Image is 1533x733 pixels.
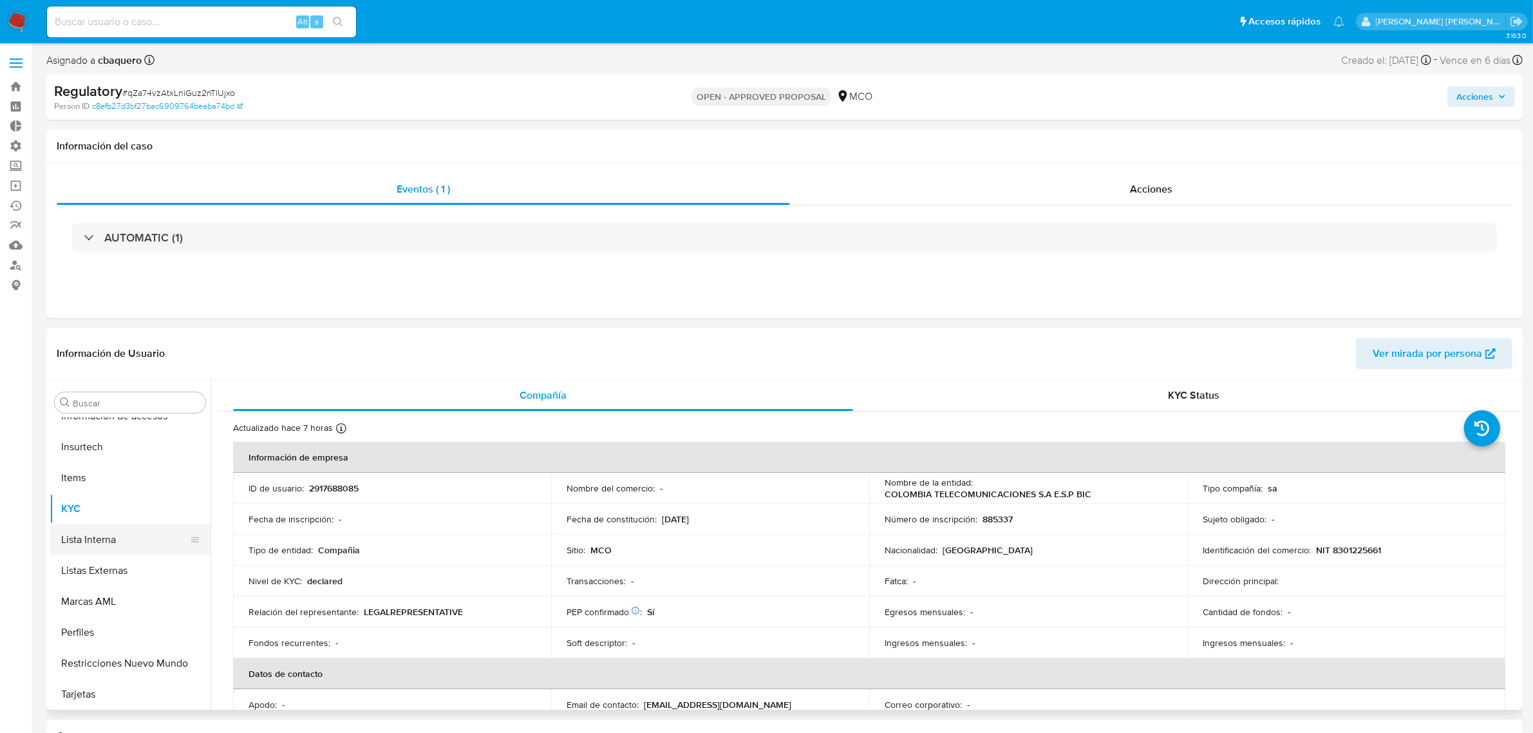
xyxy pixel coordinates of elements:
p: Relación del representante : [249,606,359,618]
p: Soft descriptor : [567,637,627,649]
div: AUTOMATIC (1) [72,223,1497,252]
button: Buscar [60,397,70,408]
p: Apodo : [249,699,277,710]
button: Perfiles [50,617,211,648]
p: Sí [647,606,654,618]
p: ID de usuario : [249,482,304,494]
p: 885337 [983,513,1013,525]
span: Accesos rápidos [1248,15,1321,28]
button: Ver mirada por persona [1356,338,1512,369]
p: [GEOGRAPHIC_DATA] [943,544,1033,556]
a: c8efb27d3bf27bac6909764beaba74bd [92,100,243,112]
p: Nivel de KYC : [249,575,302,587]
p: - [1272,513,1274,525]
a: Notificaciones [1333,16,1344,27]
p: Nacionalidad : [885,544,937,556]
p: - [1288,606,1290,618]
p: - [970,606,973,618]
span: Acciones [1456,86,1493,107]
p: Identificación del comercio : [1203,544,1311,556]
p: declared [307,575,343,587]
button: Insurtech [50,432,211,462]
h3: AUTOMATIC (1) [104,231,183,245]
button: Lista Interna [50,524,200,555]
p: Actualizado hace 7 horas [233,422,333,434]
div: MCO [836,90,872,104]
p: - [631,575,634,587]
p: Fatca : [885,575,908,587]
button: KYC [50,493,211,524]
p: MCO [590,544,612,556]
span: # qZa74vzAtxLniGuz2nTlUjxo [122,86,235,99]
input: Buscar usuario o caso... [47,14,356,30]
span: Eventos ( 1 ) [397,182,450,196]
p: Sitio : [567,544,585,556]
input: Buscar [73,397,200,409]
th: Información de empresa [233,442,1505,473]
button: Tarjetas [50,679,211,710]
p: Sujeto obligado : [1203,513,1266,525]
p: NIT 8301225661 [1316,544,1381,556]
p: - [967,699,970,710]
p: Fecha de inscripción : [249,513,334,525]
span: Ver mirada por persona [1373,338,1482,369]
p: COLOMBIA TELECOMUNICACIONES S.A E.S.P BIC [885,488,1091,500]
p: Egresos mensuales : [885,606,965,618]
p: Dirección principal : [1203,575,1279,587]
span: Alt [297,15,308,28]
p: - [282,699,285,710]
span: Asignado a [46,53,142,68]
button: Items [50,462,211,493]
p: camila.baquero@mercadolibre.com.co [1376,15,1506,28]
p: - [632,637,635,649]
p: Nombre de la entidad : [885,477,973,488]
span: s [315,15,319,28]
p: - [1290,637,1293,649]
span: KYC Status [1169,388,1220,403]
p: Cantidad de fondos : [1203,606,1283,618]
p: - [335,637,338,649]
p: Compañia [318,544,360,556]
span: Vence en 6 días [1440,53,1510,68]
p: [DATE] [662,513,689,525]
p: Fecha de constitución : [567,513,657,525]
button: Acciones [1447,86,1515,107]
p: Correo corporativo : [885,699,962,710]
p: Ingresos mensuales : [1203,637,1285,649]
p: PEP confirmado : [567,606,642,618]
p: Transacciones : [567,575,626,587]
button: Listas Externas [50,555,211,586]
span: Compañía [520,388,567,403]
button: search-icon [324,13,351,31]
span: Acciones [1130,182,1172,196]
p: Nombre del comercio : [567,482,655,494]
th: Datos de contacto [233,658,1505,689]
p: sa [1268,482,1277,494]
p: Tipo compañía : [1203,482,1263,494]
h1: Información de Usuario [57,347,165,360]
p: Email de contacto : [567,699,639,710]
button: Restricciones Nuevo Mundo [50,648,211,679]
p: - [972,637,975,649]
h1: Información del caso [57,140,1512,153]
div: Creado el: [DATE] [1341,52,1431,69]
p: - [660,482,663,494]
p: Ingresos mensuales : [885,637,967,649]
a: Salir [1510,15,1523,28]
p: [EMAIL_ADDRESS][DOMAIN_NAME] [644,699,791,710]
b: cbaquero [95,53,142,68]
p: - [339,513,341,525]
p: - [913,575,916,587]
span: - [1434,52,1437,69]
p: Fondos recurrentes : [249,637,330,649]
p: Número de inscripción : [885,513,977,525]
b: Regulatory [54,81,122,101]
button: Marcas AML [50,586,211,617]
p: OPEN - APPROVED PROPOSAL [691,88,831,106]
p: 2917688085 [309,482,359,494]
p: Tipo de entidad : [249,544,313,556]
b: Person ID [54,100,89,112]
p: LEGALREPRESENTATIVE [364,606,463,618]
